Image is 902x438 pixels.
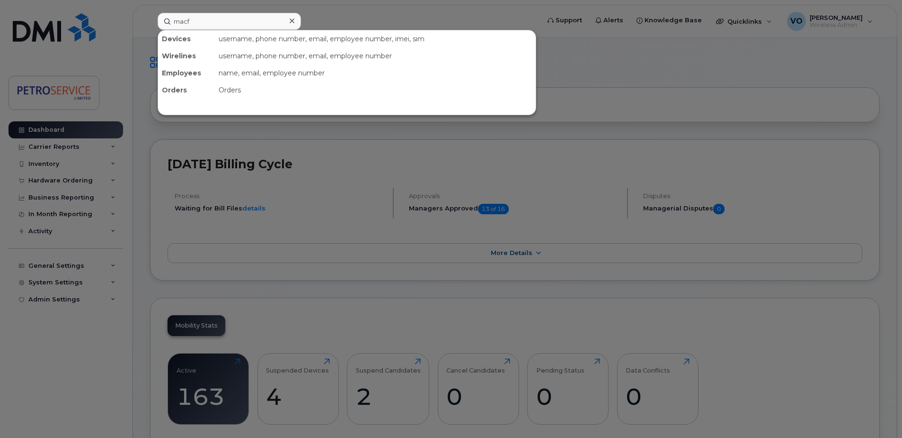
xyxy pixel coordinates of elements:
[158,47,215,64] div: Wirelines
[158,82,215,99] div: Orders
[215,82,536,99] div: Orders
[215,30,536,47] div: username, phone number, email, employee number, imei, sim
[215,47,536,64] div: username, phone number, email, employee number
[158,30,215,47] div: Devices
[215,64,536,82] div: name, email, employee number
[158,64,215,82] div: Employees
